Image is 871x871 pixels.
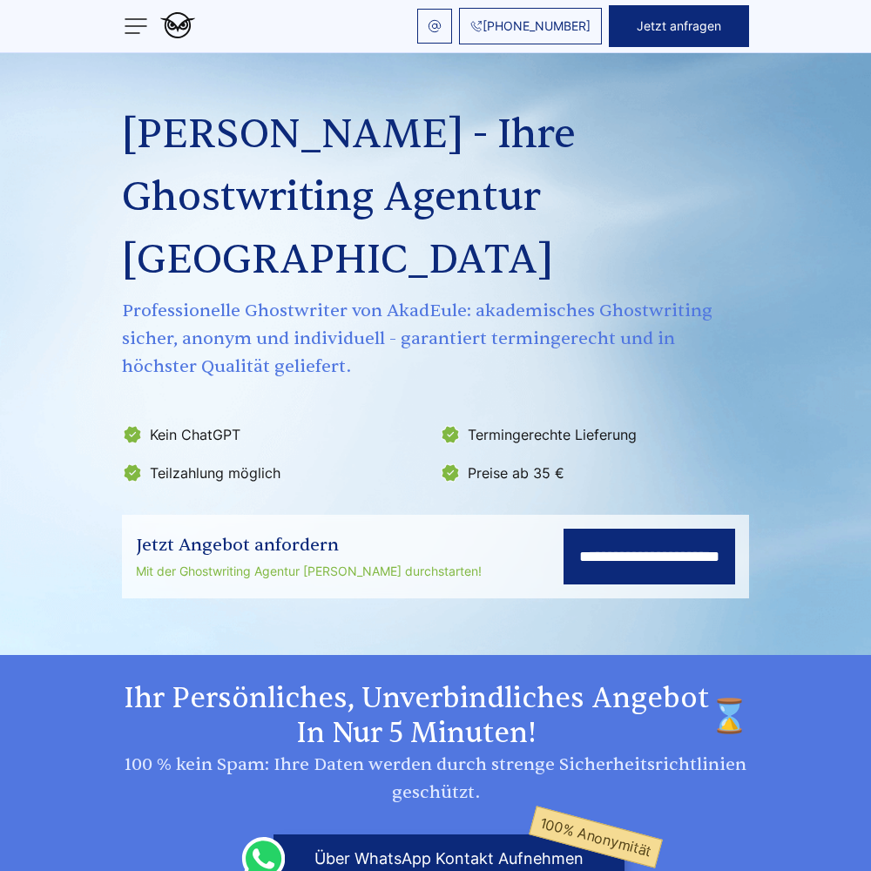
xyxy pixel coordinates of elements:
[459,8,602,44] a: [PHONE_NUMBER]
[609,5,749,47] button: Jetzt anfragen
[122,421,429,449] li: Kein ChatGPT
[122,681,749,751] h2: Ihr persönliches, unverbindliches Angebot in nur 5 Minuten!
[440,459,747,487] li: Preise ab 35 €
[122,751,749,807] div: 100 % kein Spam: Ihre Daten werden durch strenge Sicherheitsrichtlinien geschützt.
[122,12,150,40] img: menu
[440,421,747,449] li: Termingerechte Lieferung
[136,561,482,582] div: Mit der Ghostwriting Agentur [PERSON_NAME] durchstarten!
[711,681,749,751] img: time
[122,459,429,487] li: Teilzahlung möglich
[470,20,483,32] img: Phone
[136,531,482,559] div: Jetzt Angebot anfordern
[529,806,663,868] span: 100% Anonymität
[483,19,591,33] span: [PHONE_NUMBER]
[428,19,442,33] img: email
[160,12,195,38] img: logo
[122,104,749,292] h1: [PERSON_NAME] - Ihre Ghostwriting Agentur [GEOGRAPHIC_DATA]
[122,297,749,381] span: Professionelle Ghostwriter von AkadEule: akademisches Ghostwriting sicher, anonym und individuell...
